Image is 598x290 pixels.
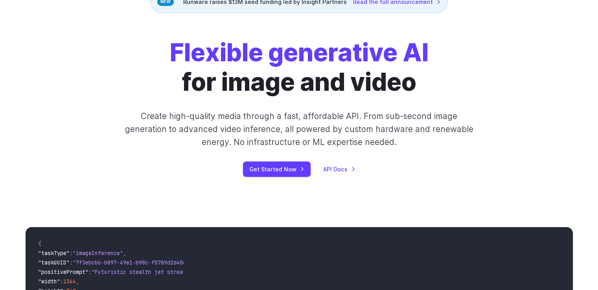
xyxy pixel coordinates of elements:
span: "taskUUID" [38,259,70,266]
span: 1344 [63,278,76,285]
span: "imageInference" [73,250,123,257]
span: { [38,240,41,247]
span: , [76,278,79,285]
span: "Futuristic stealth jet streaking through a neon-lit cityscape with glowing purple exhaust" [92,268,378,275]
span: : [70,250,73,257]
p: Create high-quality media through a fast, affordable API. From sub-second image generation to adv... [124,110,474,149]
a: API Docs [323,165,355,174]
span: "positivePrompt" [38,268,88,275]
span: : [60,278,63,285]
span: "taskType" [38,250,70,257]
strong: Flexible generative AI [170,38,429,67]
span: "width" [38,278,60,285]
span: "7f3ebcb6-b897-49e1-b98c-f5789d2d40d7" [73,259,192,266]
a: Get Started Now [243,162,311,177]
h1: for image and video [170,38,429,97]
span: , [123,250,126,257]
span: : [88,268,92,275]
span: : [70,259,73,266]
